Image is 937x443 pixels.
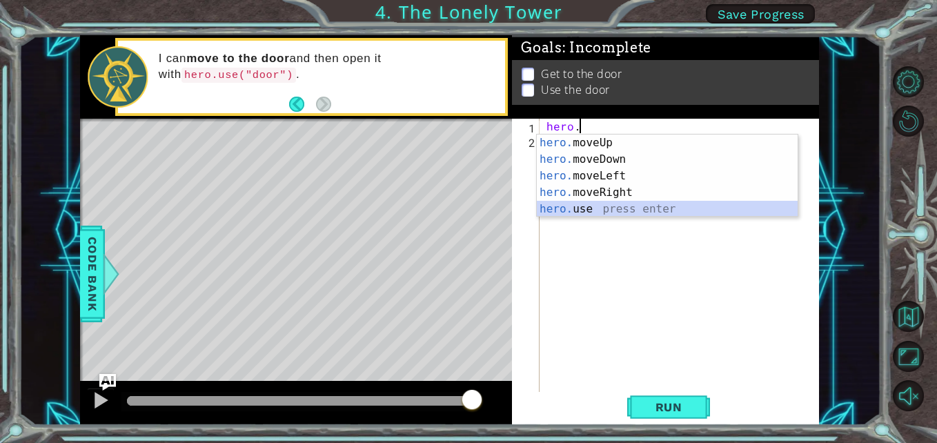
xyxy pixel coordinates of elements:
[99,374,116,391] button: Ask AI
[893,66,924,97] button: Level Options
[521,39,651,57] span: Goals
[627,392,710,422] button: Shift+Enter: Run current code.
[316,97,331,112] button: Next
[893,380,924,411] button: Unmute
[289,97,316,112] button: Back
[181,68,296,83] code: hero.use("door")
[186,52,289,65] strong: move to the door
[87,388,115,416] button: Ctrl + P: Play
[893,106,924,137] button: Restart Level
[541,66,622,81] p: Get to the door
[706,4,815,23] button: Save Progress
[718,7,805,21] span: Save Progress
[159,51,495,82] p: I can and then open it with .
[893,341,924,372] button: Maximize Browser
[515,121,540,135] div: 1
[81,232,103,316] span: Code Bank
[642,400,696,414] span: Run
[895,297,937,337] a: Back to Map
[515,135,540,150] div: 2
[893,301,924,332] button: Back to Map
[541,82,610,97] p: Use the door
[562,39,651,56] span: : Incomplete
